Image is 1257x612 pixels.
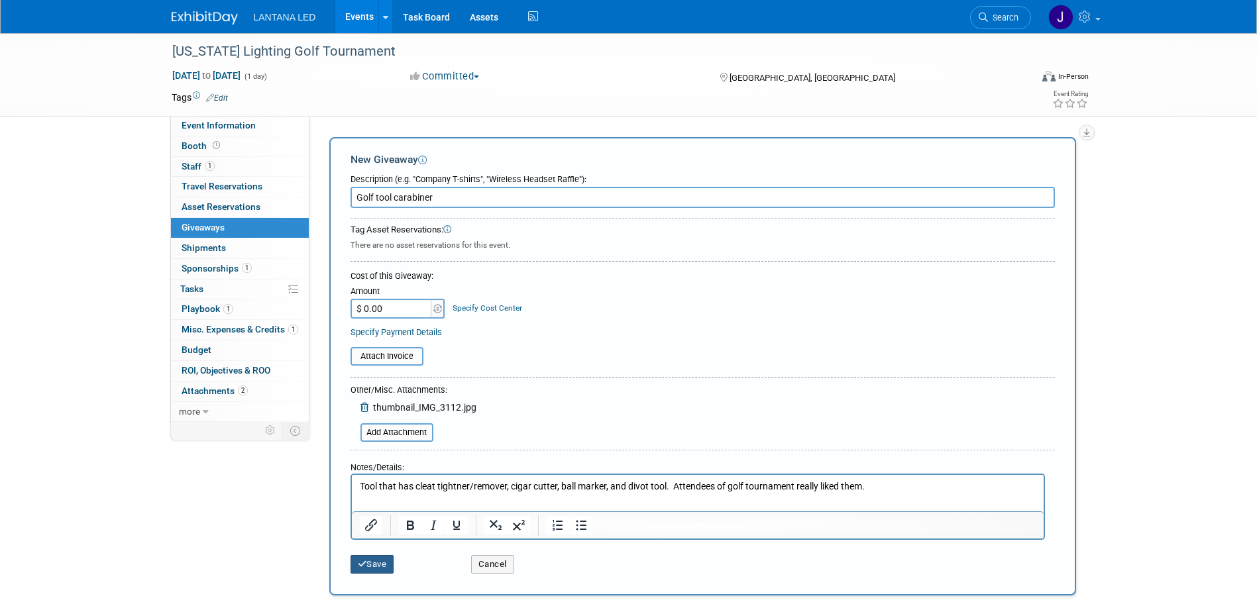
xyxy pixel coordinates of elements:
img: ExhibitDay [172,11,238,25]
button: Cancel [471,555,514,574]
div: New Giveaway [351,152,1055,167]
span: Sponsorships [182,263,252,274]
span: ROI, Objectives & ROO [182,365,270,376]
a: Tasks [171,280,309,299]
span: 1 [223,304,233,314]
button: Superscript [508,516,530,535]
span: 1 [242,263,252,273]
span: 2 [238,385,248,395]
td: Toggle Event Tabs [282,422,309,439]
span: [GEOGRAPHIC_DATA], [GEOGRAPHIC_DATA] [730,73,895,83]
span: Search [988,13,1018,23]
span: (1 day) [243,72,267,81]
span: Asset Reservations [182,201,260,212]
a: ROI, Objectives & ROO [171,361,309,381]
span: more [179,406,200,417]
img: Format-Inperson.png [1042,71,1056,81]
span: Shipments [182,242,226,253]
span: Event Information [182,120,256,130]
a: Specify Payment Details [351,327,442,337]
div: Amount [351,285,447,299]
span: Tasks [180,283,203,294]
a: Search [970,6,1031,29]
button: Subscript [484,516,507,535]
button: Bold [399,516,421,535]
span: Budget [182,344,211,355]
button: Committed [406,70,484,83]
button: Save [351,555,394,574]
a: more [171,402,309,422]
a: Staff1 [171,157,309,177]
div: Tag Asset Reservations: [351,224,1055,236]
a: Playbook1 [171,299,309,319]
a: Giveaways [171,218,309,238]
div: Cost of this Giveaway: [351,270,1055,282]
a: Specify Cost Center [453,303,522,313]
div: [US_STATE] Lighting Golf Tournament [168,40,1011,64]
div: Description (e.g. "Company T-shirts", "Wireless Headset Raffle"): [351,168,1055,185]
a: Attachments2 [171,382,309,401]
div: Event Rating [1052,91,1088,97]
button: Bullet list [570,516,592,535]
a: Booth [171,136,309,156]
span: Playbook [182,303,233,314]
span: Attachments [182,385,248,396]
div: There are no asset reservations for this event. [351,236,1055,251]
span: Booth not reserved yet [210,140,223,150]
img: Jane Divis [1048,5,1073,30]
a: Asset Reservations [171,197,309,217]
button: Insert/edit link [360,516,382,535]
span: Staff [182,161,215,172]
a: Shipments [171,238,309,258]
span: 1 [288,325,298,334]
span: LANTANA LED [254,12,316,23]
a: Edit [206,93,228,103]
div: In-Person [1058,72,1089,81]
button: Underline [445,516,468,535]
span: 1 [205,161,215,171]
span: to [200,70,213,81]
a: Misc. Expenses & Credits1 [171,320,309,340]
iframe: Rich Text Area [352,475,1044,511]
span: Travel Reservations [182,181,262,191]
a: Budget [171,340,309,360]
span: [DATE] [DATE] [172,70,241,81]
span: Giveaways [182,222,225,232]
td: Personalize Event Tab Strip [259,422,282,439]
a: Travel Reservations [171,177,309,197]
div: Event Format [953,69,1089,89]
span: Booth [182,140,223,151]
button: Italic [422,516,445,535]
button: Numbered list [547,516,569,535]
span: thumbnail_IMG_3112.jpg [373,402,476,413]
div: Other/Misc. Attachments: [351,384,476,399]
td: Tags [172,91,228,104]
a: Event Information [171,116,309,136]
a: Sponsorships1 [171,259,309,279]
span: Misc. Expenses & Credits [182,324,298,334]
div: Notes/Details: [351,456,1045,474]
